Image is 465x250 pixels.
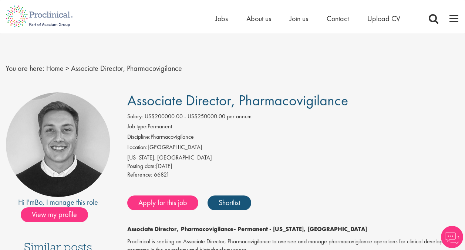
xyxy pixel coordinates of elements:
[21,207,88,222] span: View my profile
[127,171,152,179] label: Reference:
[21,209,95,218] a: View my profile
[215,14,228,23] a: Jobs
[46,63,64,73] a: breadcrumb link
[145,112,252,120] span: US$200000.00 - US$250000.00 per annum
[127,133,151,141] label: Discipline:
[127,154,459,162] div: [US_STATE], [GEOGRAPHIC_DATA]
[290,14,308,23] a: Join us
[246,14,271,23] a: About us
[154,171,169,178] span: 66821
[127,225,234,233] strong: Associate Director, Pharmacovigilance
[127,143,459,154] li: [GEOGRAPHIC_DATA]
[127,162,459,171] div: [DATE]
[35,197,43,207] a: Bo
[127,112,143,121] label: Salary:
[65,63,69,73] span: >
[208,195,251,210] a: Shortlist
[6,197,111,208] div: Hi I'm , I manage this role
[71,63,182,73] span: Associate Director, Pharmacovigilance
[127,195,198,210] a: Apply for this job
[367,14,400,23] a: Upload CV
[6,92,110,197] img: imeage of recruiter Bo Forsen
[234,225,367,233] strong: - Permanent - [US_STATE], [GEOGRAPHIC_DATA]
[127,91,348,110] span: Associate Director, Pharmacovigilance
[127,122,459,133] li: Permanent
[441,226,463,248] img: Chatbot
[6,63,44,73] span: You are here:
[327,14,349,23] a: Contact
[127,143,148,152] label: Location:
[127,122,148,131] label: Job type:
[127,133,459,143] li: Pharmacovigilance
[127,162,156,170] span: Posting date:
